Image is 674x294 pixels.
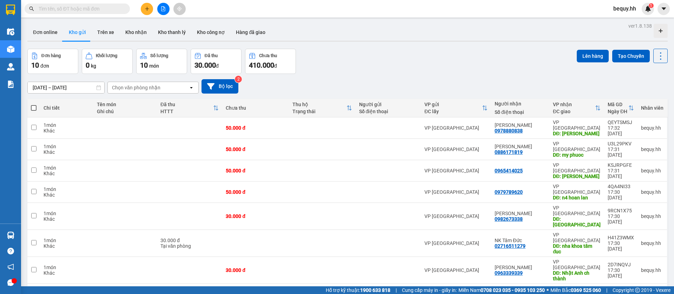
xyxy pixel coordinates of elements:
[608,146,634,158] div: 17:31 [DATE]
[495,265,546,270] div: Nhật Anh
[641,240,663,246] div: bequy.hh
[553,184,601,195] div: VP [GEOGRAPHIC_DATA]
[495,122,546,128] div: Quang Đức
[661,6,667,12] span: caret-down
[96,53,117,58] div: Khối lượng
[608,240,634,252] div: 17:30 [DATE]
[226,125,285,131] div: 50.000 đ
[495,238,546,243] div: NK Tâm Đức
[40,63,49,69] span: đơn
[91,63,96,69] span: kg
[424,146,488,152] div: VP [GEOGRAPHIC_DATA]
[424,240,488,246] div: VP [GEOGRAPHIC_DATA]
[141,3,153,15] button: plus
[44,165,90,171] div: 1 món
[216,63,219,69] span: đ
[608,189,634,200] div: 17:30 [DATE]
[226,189,285,195] div: 50.000 đ
[245,49,296,74] button: Chưa thu410.000đ
[424,168,488,173] div: VP [GEOGRAPHIC_DATA]
[549,99,604,117] th: Toggle SortBy
[140,61,148,69] span: 10
[44,270,90,276] div: Khác
[553,259,601,270] div: VP [GEOGRAPHIC_DATA]
[495,128,523,134] div: 0978880838
[608,141,634,146] div: U3L29PKV
[360,287,390,293] strong: 1900 633 818
[608,162,634,168] div: KSJRPGFE
[553,102,595,107] div: VP nhận
[41,53,61,58] div: Đơn hàng
[44,122,90,128] div: 1 món
[6,5,15,15] img: logo-vxr
[481,287,545,293] strong: 0708 023 035 - 0935 103 250
[230,24,271,41] button: Hàng đã giao
[235,76,242,83] sup: 2
[608,267,634,279] div: 17:30 [DATE]
[396,286,397,294] span: |
[160,243,219,249] div: Tại văn phòng
[424,102,482,107] div: VP gửi
[7,28,14,35] img: warehouse-icon
[628,22,652,30] div: ver 1.8.138
[608,213,634,225] div: 17:30 [DATE]
[259,53,277,58] div: Chưa thu
[495,144,546,149] div: NGUYEN
[495,168,523,173] div: 0965414025
[149,63,159,69] span: món
[571,287,601,293] strong: 0369 525 060
[495,211,546,216] div: Kế Phong
[44,144,90,149] div: 1 món
[44,128,90,134] div: Khác
[359,102,418,107] div: Người gửi
[145,6,150,11] span: plus
[658,3,670,15] button: caret-down
[424,267,488,273] div: VP [GEOGRAPHIC_DATA]
[654,24,668,38] div: Tạo kho hàng mới
[39,5,121,13] input: Tìm tên, số ĐT hoặc mã đơn
[177,6,182,11] span: aim
[495,109,546,115] div: Số điện thoại
[553,109,595,114] div: ĐC giao
[97,102,153,107] div: Tên món
[226,105,285,111] div: Chưa thu
[161,6,166,11] span: file-add
[7,248,14,254] span: question-circle
[226,267,285,273] div: 30.000 đ
[44,171,90,176] div: Khác
[424,213,488,219] div: VP [GEOGRAPHIC_DATA]
[326,286,390,294] span: Hỗ trợ kỹ thuật:
[635,288,640,293] span: copyright
[612,50,650,62] button: Tạo Chuyến
[86,61,90,69] span: 0
[641,146,663,152] div: bequy.hh
[226,168,285,173] div: 50.000 đ
[292,102,346,107] div: Thu hộ
[424,189,488,195] div: VP [GEOGRAPHIC_DATA]
[608,184,634,189] div: 4QA4NI33
[7,46,14,53] img: warehouse-icon
[44,105,90,111] div: Chi tiết
[359,109,418,114] div: Số điện thoại
[7,81,14,88] img: solution-icon
[173,3,186,15] button: aim
[424,125,488,131] div: VP [GEOGRAPHIC_DATA]
[553,131,601,136] div: DĐ: quang duc
[641,267,663,273] div: bequy.hh
[645,6,651,12] img: icon-new-feature
[641,213,663,219] div: bequy.hh
[157,3,170,15] button: file-add
[191,49,242,74] button: Đã thu30.000đ
[641,189,663,195] div: bequy.hh
[553,119,601,131] div: VP [GEOGRAPHIC_DATA]
[44,149,90,155] div: Khác
[608,208,634,213] div: 9RCN1X75
[29,6,34,11] span: search
[604,99,637,117] th: Toggle SortBy
[249,61,274,69] span: 410.000
[641,168,663,173] div: bequy.hh
[120,24,152,41] button: Kho nhận
[553,195,601,200] div: DĐ: n4 hoan lan
[641,125,663,131] div: bequy.hh
[553,173,601,179] div: DĐ: nguyen tính loc thái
